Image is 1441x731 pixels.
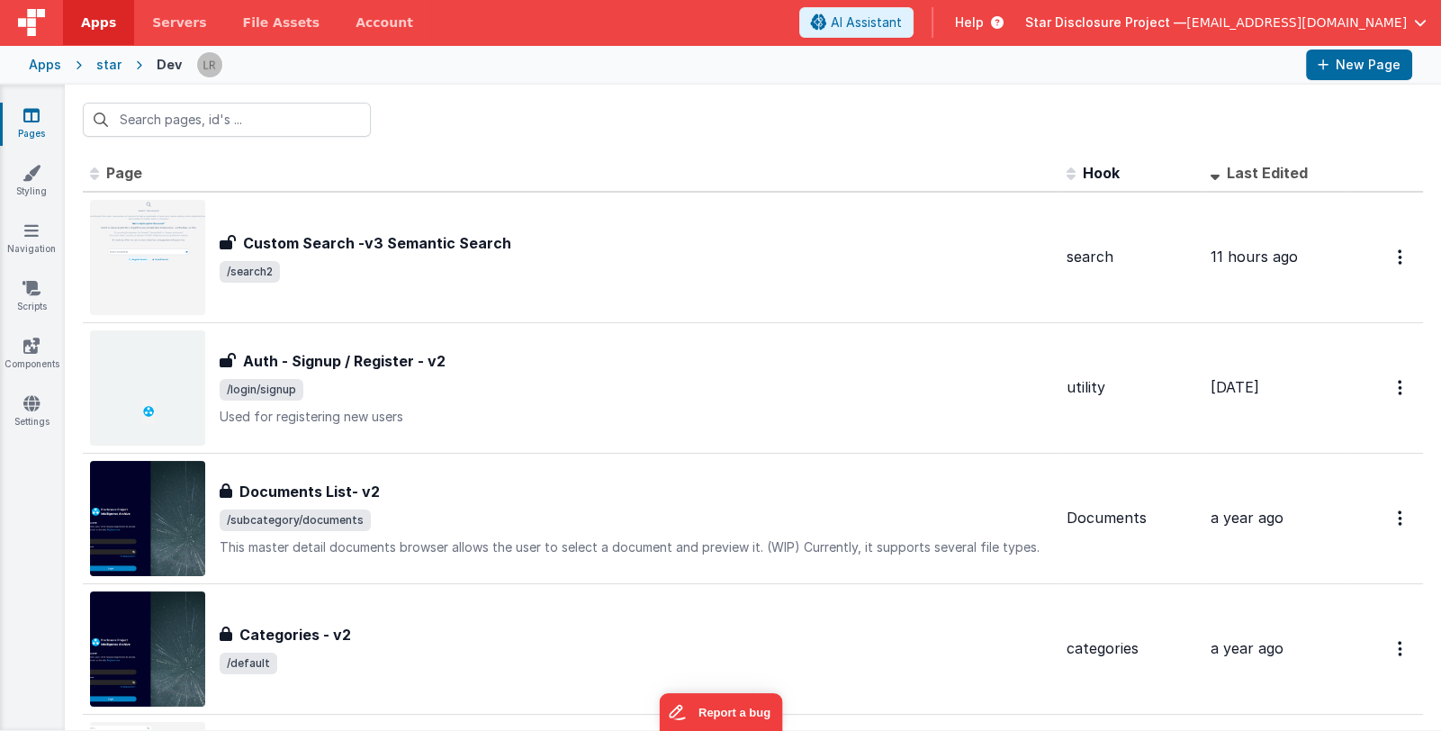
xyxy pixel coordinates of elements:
span: a year ago [1211,639,1283,657]
div: star [96,56,122,74]
span: Page [106,164,142,182]
span: [DATE] [1211,378,1259,396]
span: File Assets [243,14,320,32]
h3: Categories - v2 [239,624,351,645]
iframe: Marker.io feedback button [659,693,782,731]
span: Apps [81,14,116,32]
h3: Custom Search -v3 Semantic Search [243,232,511,254]
div: search [1067,247,1196,267]
div: Apps [29,56,61,74]
span: AI Assistant [831,14,902,32]
span: /default [220,653,277,674]
span: [EMAIL_ADDRESS][DOMAIN_NAME] [1186,14,1407,32]
span: /login/signup [220,379,303,401]
span: Hook [1083,164,1120,182]
input: Search pages, id's ... [83,103,371,137]
p: This master detail documents browser allows the user to select a document and preview it. (WIP) C... [220,538,1052,556]
span: Last Edited [1227,164,1308,182]
img: 0cc89ea87d3ef7af341bf65f2365a7ce [197,52,222,77]
button: Star Disclosure Project — [EMAIL_ADDRESS][DOMAIN_NAME] [1025,14,1427,32]
span: Star Disclosure Project — [1025,14,1186,32]
button: New Page [1306,50,1412,80]
button: Options [1387,630,1416,667]
span: Servers [152,14,206,32]
span: a year ago [1211,509,1283,527]
span: Help [955,14,984,32]
span: /search2 [220,261,280,283]
button: Options [1387,369,1416,406]
div: Documents [1067,508,1196,528]
button: Options [1387,239,1416,275]
div: Dev [157,56,182,74]
p: Used for registering new users [220,408,1052,426]
span: 11 hours ago [1211,248,1298,266]
div: categories [1067,638,1196,659]
h3: Documents List- v2 [239,481,380,502]
button: Options [1387,500,1416,537]
h3: Auth - Signup / Register - v2 [243,350,446,372]
div: utility [1067,377,1196,398]
button: AI Assistant [799,7,914,38]
span: /subcategory/documents [220,510,371,531]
